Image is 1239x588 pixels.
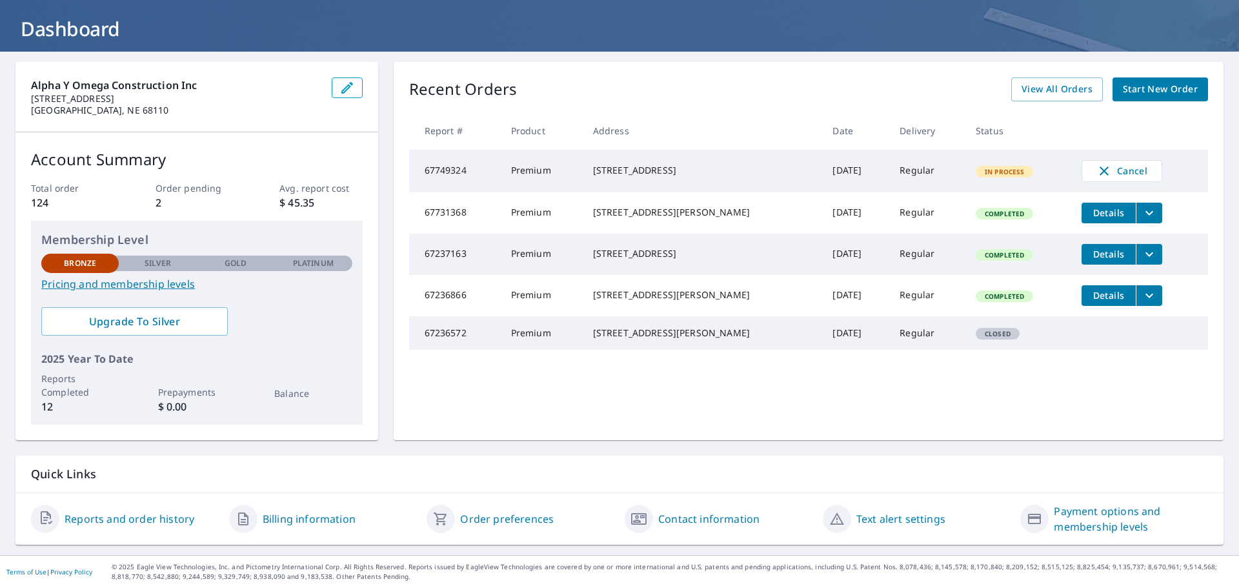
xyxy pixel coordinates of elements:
[977,250,1032,259] span: Completed
[41,307,228,336] a: Upgrade To Silver
[112,562,1233,582] p: © 2025 Eagle View Technologies, Inc. and Pictometry International Corp. All Rights Reserved. Repo...
[822,150,889,192] td: [DATE]
[1136,203,1162,223] button: filesDropdownBtn-67731368
[31,105,321,116] p: [GEOGRAPHIC_DATA], NE 68110
[1089,207,1128,219] span: Details
[1113,77,1208,101] a: Start New Order
[1089,289,1128,301] span: Details
[279,181,362,195] p: Avg. report cost
[1054,503,1208,534] a: Payment options and membership levels
[41,351,352,367] p: 2025 Year To Date
[889,192,965,234] td: Regular
[31,181,114,195] p: Total order
[41,372,119,399] p: Reports Completed
[409,77,518,101] p: Recent Orders
[822,112,889,150] th: Date
[1082,244,1136,265] button: detailsBtn-67237163
[409,234,501,275] td: 67237163
[31,77,321,93] p: Alpha Y Omega Construction Inc
[593,164,812,177] div: [STREET_ADDRESS]
[158,385,236,399] p: Prepayments
[41,231,352,248] p: Membership Level
[501,316,583,350] td: Premium
[460,511,554,527] a: Order preferences
[977,329,1018,338] span: Closed
[1089,248,1128,260] span: Details
[6,568,92,576] p: |
[65,511,194,527] a: Reports and order history
[50,567,92,576] a: Privacy Policy
[409,192,501,234] td: 67731368
[41,276,352,292] a: Pricing and membership levels
[52,314,217,329] span: Upgrade To Silver
[409,150,501,192] td: 67749324
[279,195,362,210] p: $ 45.35
[31,93,321,105] p: [STREET_ADDRESS]
[31,195,114,210] p: 124
[145,258,172,269] p: Silver
[274,387,352,400] p: Balance
[965,112,1071,150] th: Status
[1136,285,1162,306] button: filesDropdownBtn-67236866
[889,112,965,150] th: Delivery
[6,567,46,576] a: Terms of Use
[822,275,889,316] td: [DATE]
[977,292,1032,301] span: Completed
[977,209,1032,218] span: Completed
[889,234,965,275] td: Regular
[593,206,812,219] div: [STREET_ADDRESS][PERSON_NAME]
[501,234,583,275] td: Premium
[158,399,236,414] p: $ 0.00
[1095,163,1149,179] span: Cancel
[156,181,238,195] p: Order pending
[977,167,1032,176] span: In Process
[1136,244,1162,265] button: filesDropdownBtn-67237163
[1123,81,1198,97] span: Start New Order
[225,258,247,269] p: Gold
[409,316,501,350] td: 67236572
[31,148,363,171] p: Account Summary
[293,258,334,269] p: Platinum
[1082,285,1136,306] button: detailsBtn-67236866
[889,150,965,192] td: Regular
[31,466,1208,482] p: Quick Links
[583,112,823,150] th: Address
[889,275,965,316] td: Regular
[64,258,96,269] p: Bronze
[856,511,945,527] a: Text alert settings
[658,511,760,527] a: Contact information
[822,192,889,234] td: [DATE]
[501,150,583,192] td: Premium
[41,399,119,414] p: 12
[1082,203,1136,223] button: detailsBtn-67731368
[1082,160,1162,182] button: Cancel
[263,511,356,527] a: Billing information
[593,327,812,340] div: [STREET_ADDRESS][PERSON_NAME]
[409,112,501,150] th: Report #
[156,195,238,210] p: 2
[1022,81,1093,97] span: View All Orders
[501,275,583,316] td: Premium
[593,289,812,301] div: [STREET_ADDRESS][PERSON_NAME]
[593,247,812,260] div: [STREET_ADDRESS]
[501,192,583,234] td: Premium
[822,316,889,350] td: [DATE]
[409,275,501,316] td: 67236866
[822,234,889,275] td: [DATE]
[889,316,965,350] td: Regular
[1011,77,1103,101] a: View All Orders
[15,15,1224,42] h1: Dashboard
[501,112,583,150] th: Product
